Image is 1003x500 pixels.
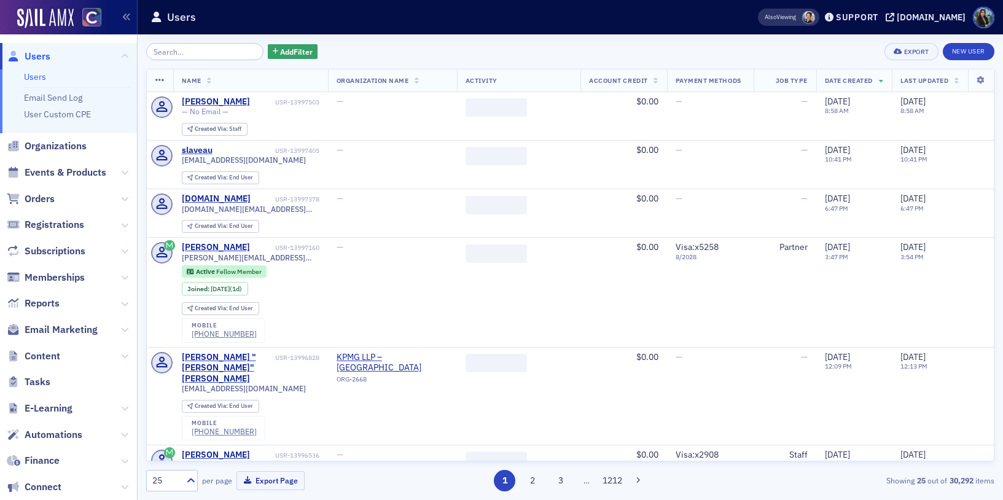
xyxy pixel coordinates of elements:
div: [DOMAIN_NAME] [897,12,966,23]
a: Email Marketing [7,323,98,337]
div: Showing out of items [720,475,994,486]
a: Orders [7,192,55,206]
span: Automations [25,428,82,442]
span: [DATE] [825,96,850,107]
span: Fellow Member [216,267,262,276]
span: Organization Name [337,76,409,85]
span: [DOMAIN_NAME][EMAIL_ADDRESS][DOMAIN_NAME] [182,205,319,214]
span: 2 / 2027 [676,460,745,468]
span: Created Via : [195,402,229,410]
div: mobile [192,322,257,329]
a: Tasks [7,375,50,389]
span: [DATE] [211,284,230,293]
span: Visa : x2908 [676,449,719,460]
a: [PERSON_NAME] [182,96,250,107]
a: Subscriptions [7,244,85,258]
span: Viewing [765,13,796,21]
div: mobile [192,420,257,427]
div: Created Via: End User [182,302,259,315]
a: [PERSON_NAME] "[PERSON_NAME]" [PERSON_NAME] [182,352,273,385]
span: Profile [973,7,994,28]
span: E-Learning [25,402,72,415]
a: Users [7,50,50,63]
a: [DOMAIN_NAME] [182,193,251,205]
img: SailAMX [17,9,74,28]
span: $0.00 [636,96,658,107]
span: — [337,449,343,460]
div: Active: Active: Fellow Member [182,265,267,278]
div: End User [195,403,253,410]
span: Organizations [25,139,87,153]
span: [DATE] [900,144,926,155]
a: [PHONE_NUMBER] [192,329,257,338]
div: Joined: 2025-08-13 00:00:00 [182,282,248,295]
span: — [337,241,343,252]
div: Created Via: End User [182,171,259,184]
div: [PHONE_NUMBER] [192,427,257,436]
div: End User [195,305,253,312]
time: 8:00 PM [825,459,848,468]
span: — [337,96,343,107]
span: [PERSON_NAME][EMAIL_ADDRESS][DOMAIN_NAME] [182,253,319,262]
span: — [337,193,343,204]
a: Users [24,71,46,82]
time: 8:58 AM [900,106,924,115]
span: Orders [25,192,55,206]
span: ‌ [466,196,527,214]
a: User Custom CPE [24,109,91,120]
div: (1d) [211,285,242,293]
span: 8 / 2028 [676,253,745,261]
div: Also [765,13,776,21]
a: Active Fellow Member [187,268,261,276]
a: Connect [7,480,61,494]
a: View Homepage [74,8,101,29]
span: Joined : [187,285,211,293]
div: USR-13997503 [252,98,319,106]
span: [DATE] [825,351,850,362]
span: Add Filter [280,46,313,57]
a: Content [7,350,60,363]
span: ‌ [466,451,527,470]
span: ‌ [466,354,527,372]
span: $0.00 [636,351,658,362]
span: [EMAIL_ADDRESS][DOMAIN_NAME] [182,384,306,393]
div: End User [195,174,253,181]
div: Support [836,12,878,23]
a: [PERSON_NAME] [182,450,250,461]
button: [DOMAIN_NAME] [886,13,970,21]
span: $0.00 [636,193,658,204]
div: Created Via: End User [182,220,259,233]
span: Registrations [25,218,84,232]
a: [PERSON_NAME] [182,242,250,253]
div: Staff Accountant [762,450,808,471]
a: Memberships [7,271,85,284]
span: [DATE] [825,241,850,252]
a: E-Learning [7,402,72,415]
span: — [676,96,682,107]
label: per page [202,475,232,486]
span: ‌ [466,147,527,165]
span: [EMAIL_ADDRESS][DOMAIN_NAME] [182,155,306,165]
span: [DATE] [825,449,850,460]
img: SailAMX [82,8,101,27]
span: [DATE] [900,351,926,362]
span: ‌ [466,244,527,263]
strong: 30,292 [947,475,975,486]
span: [DATE] [825,144,850,155]
div: End User [195,223,253,230]
div: Created Via: End User [182,400,259,413]
time: 3:54 PM [900,252,924,261]
span: Created Via : [195,173,229,181]
div: Partner [762,242,808,253]
a: Registrations [7,218,84,232]
span: Email Marketing [25,323,98,337]
a: slaveau [182,145,213,156]
span: — [801,144,808,155]
span: Job Type [776,76,808,85]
